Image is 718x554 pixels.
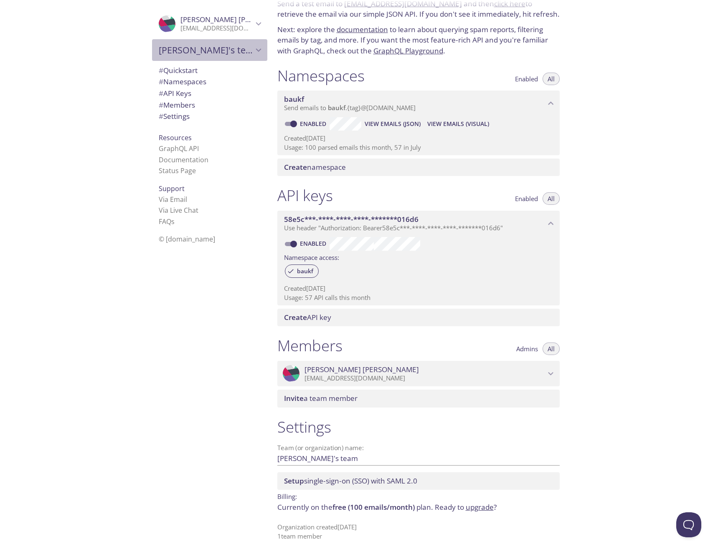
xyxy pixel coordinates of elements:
[152,88,267,99] div: API Keys
[284,162,346,172] span: namespace
[277,390,560,407] div: Invite a team member
[152,99,267,111] div: Members
[284,94,304,104] span: baukf
[284,293,553,302] p: Usage: 57 API calls this month
[277,472,560,490] div: Setup SSO
[277,418,560,436] h1: Settings
[284,312,331,322] span: API key
[277,490,560,502] p: Billing:
[277,309,560,326] div: Create API Key
[159,100,195,110] span: Members
[277,336,343,355] h1: Members
[427,119,489,129] span: View Emails (Visual)
[284,393,358,403] span: a team member
[277,91,560,116] div: baukf namespace
[510,192,543,205] button: Enabled
[152,65,267,76] div: Quickstart
[510,73,543,85] button: Enabled
[511,342,543,355] button: Admins
[299,239,330,247] a: Enabled
[159,234,215,244] span: © [DOMAIN_NAME]
[152,111,267,122] div: Team Settings
[159,133,192,142] span: Resources
[284,284,553,293] p: Created [DATE]
[337,25,388,34] a: documentation
[277,159,560,176] div: Create namespace
[159,65,163,75] span: #
[284,476,417,486] span: single-sign-on (SSO) with SAML 2.0
[159,184,185,193] span: Support
[159,44,253,56] span: [PERSON_NAME]'s team
[152,10,267,38] div: Jeremy Ryan
[180,24,253,33] p: [EMAIL_ADDRESS][DOMAIN_NAME]
[424,117,492,131] button: View Emails (Visual)
[304,365,419,374] span: [PERSON_NAME] [PERSON_NAME]
[284,312,307,322] span: Create
[159,144,199,153] a: GraphQL API
[299,120,330,128] a: Enabled
[159,100,163,110] span: #
[284,476,304,486] span: Setup
[466,502,494,512] a: upgrade
[277,445,364,451] label: Team (or organization) name:
[435,502,497,512] span: Ready to ?
[277,186,333,205] h1: API keys
[152,76,267,88] div: Namespaces
[277,66,365,85] h1: Namespaces
[284,393,304,403] span: Invite
[284,143,553,152] p: Usage: 100 parsed emails this month, 57 in July
[152,39,267,61] div: Jeremy's team
[159,77,163,86] span: #
[543,73,560,85] button: All
[159,77,206,86] span: Namespaces
[159,166,196,175] a: Status Page
[277,24,560,56] p: Next: explore the to learn about querying spam reports, filtering emails by tag, and more. If you...
[159,111,163,121] span: #
[365,119,421,129] span: View Emails (JSON)
[543,192,560,205] button: All
[284,134,553,143] p: Created [DATE]
[676,512,701,537] iframe: Help Scout Beacon - Open
[277,361,560,387] div: Jeremy Ryan
[543,342,560,355] button: All
[332,502,415,512] span: free (100 emails/month)
[159,65,198,75] span: Quickstart
[304,374,545,383] p: [EMAIL_ADDRESS][DOMAIN_NAME]
[292,267,318,275] span: baukf
[277,502,560,513] p: Currently on the plan.
[171,217,175,226] span: s
[159,111,190,121] span: Settings
[180,15,295,24] span: [PERSON_NAME] [PERSON_NAME]
[159,206,198,215] a: Via Live Chat
[373,46,443,55] a: GraphQL Playground
[361,117,424,131] button: View Emails (JSON)
[328,103,345,112] span: baukf
[159,217,175,226] a: FAQ
[159,88,191,98] span: API Keys
[285,264,319,278] div: baukf
[284,251,339,263] label: Namespace access:
[284,162,307,172] span: Create
[159,88,163,98] span: #
[277,523,560,541] p: Organization created [DATE] 1 team member
[284,103,416,112] span: Send emails to . {tag} @[DOMAIN_NAME]
[159,155,208,164] a: Documentation
[159,195,187,204] a: Via Email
